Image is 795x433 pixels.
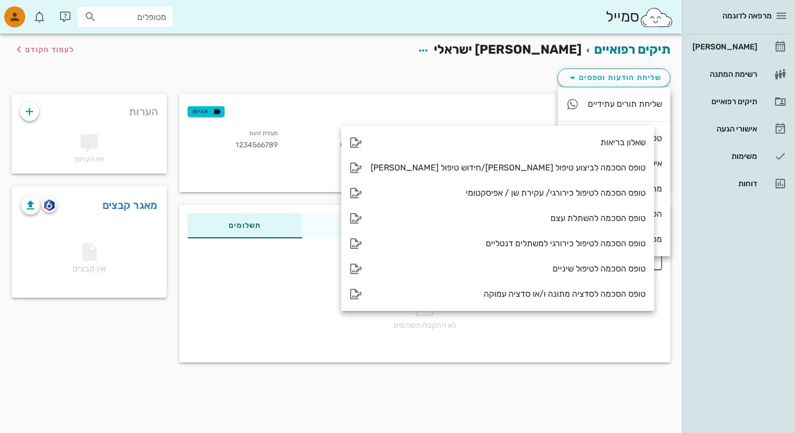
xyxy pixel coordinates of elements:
a: תיקים רפואיים [686,89,791,114]
a: [PERSON_NAME] [686,34,791,59]
button: לעמוד הקודם [13,40,74,59]
div: טופס הסכמה להשתלת עצם [371,213,646,223]
div: רשימת המתנה [690,70,757,78]
div: [PERSON_NAME] [690,43,757,51]
button: תגיות [188,106,225,117]
span: תגיות [192,107,220,116]
img: SmileCloud logo [639,7,674,28]
div: טופס הסכמה לסדציה מתונה ו/או סדציה עמוקה [371,289,646,299]
button: romexis logo [42,198,57,213]
a: רשימת המתנה [686,62,791,87]
small: תעודת זהות [249,130,278,137]
img: romexis logo [44,199,54,211]
a: מאגר קבצים [103,197,158,214]
span: אין הערות [75,155,104,164]
span: לעמוד הקודם [25,45,74,54]
div: שאלון בריאות [371,137,646,147]
span: [PERSON_NAME] ישראלי [434,42,582,57]
div: פגישות [302,213,419,238]
span: לא התקבלו תשלומים [394,321,456,330]
span: מרפאה לדוגמה [722,11,772,21]
a: 0541234567 [340,139,383,151]
div: טופס הסכמה לטיפול כירורגי/ עקירת שן / אפיסקטומי [371,188,646,198]
a: אישורי הגעה [686,116,791,142]
div: ישראלי [391,125,496,157]
div: טופס הסכמה לטיפול שיניים [371,264,646,274]
button: שליחת הודעות וטפסים [557,68,670,87]
div: [PERSON_NAME] [496,125,600,157]
span: תשלומים [229,222,261,229]
span: 1234566789 [236,140,278,149]
div: משימות [690,152,757,160]
div: תיקים רפואיים [690,97,757,106]
div: הערות [12,94,167,124]
div: טופס הסכמה לטיפול כירורגי למשתלים דנטליים [371,238,646,248]
div: אישורי הגעה [690,125,757,133]
a: תיקים רפואיים [594,42,670,57]
span: תג [31,8,37,15]
span: שליחת הודעות וטפסים [566,72,661,84]
div: שליחת תורים עתידיים [587,99,662,109]
div: טופס הסכמה לביצוע טיפול [PERSON_NAME]/חידוש טיפול [PERSON_NAME] [371,163,646,173]
a: משימות [686,144,791,169]
span: אין קבצים [73,246,106,274]
div: דוחות [690,179,757,188]
div: סמייל [606,6,674,28]
a: דוחות [686,171,791,196]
